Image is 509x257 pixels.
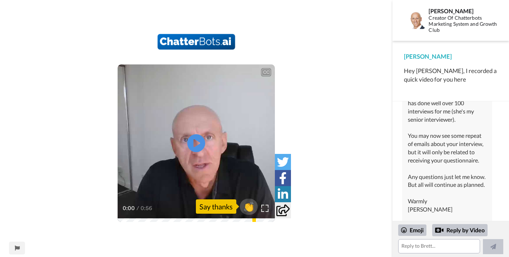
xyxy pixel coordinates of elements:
[404,52,498,61] div: [PERSON_NAME]
[240,199,258,215] button: 👏
[196,199,236,214] div: Say thanks
[123,204,135,213] span: 0:00
[398,224,426,236] div: Emoji
[157,33,236,50] img: bd5fce00-7f7c-4d66-9932-3e6b4a2e83de
[432,224,488,236] div: Reply by Video
[408,12,425,29] img: Profile Image
[429,8,497,14] div: [PERSON_NAME]
[137,204,139,213] span: /
[262,69,271,76] div: CC
[240,201,258,212] span: 👏
[140,204,153,213] span: 0:56
[435,226,444,234] div: Reply by Video
[404,67,498,84] div: Hey [PERSON_NAME], I recorded a quick video for you here
[261,205,268,212] img: Full screen
[429,15,497,33] div: Creator Of Chatterbots Marketing System and Growth Club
